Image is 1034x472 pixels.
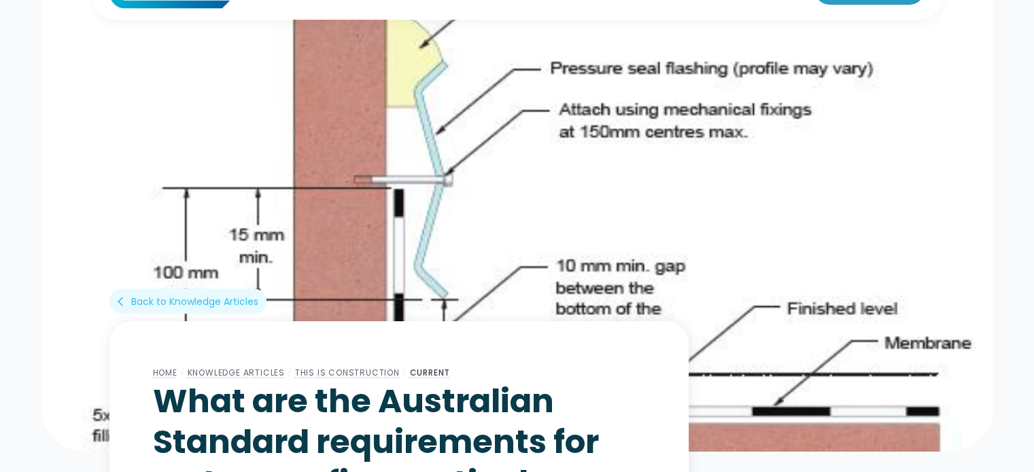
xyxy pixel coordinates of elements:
a: This Is Construction [295,367,400,378]
div: / [400,365,410,381]
div: / [177,365,188,381]
a: Current [410,367,451,378]
a: arrow_back_iosBack to Knowledge Articles [109,289,266,314]
div: / [285,365,295,381]
div: Back to Knowledge Articles [131,295,258,308]
div: arrow_back_ios [118,295,128,308]
a: Knowledge Articles [188,367,285,378]
a: Home [153,367,177,378]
